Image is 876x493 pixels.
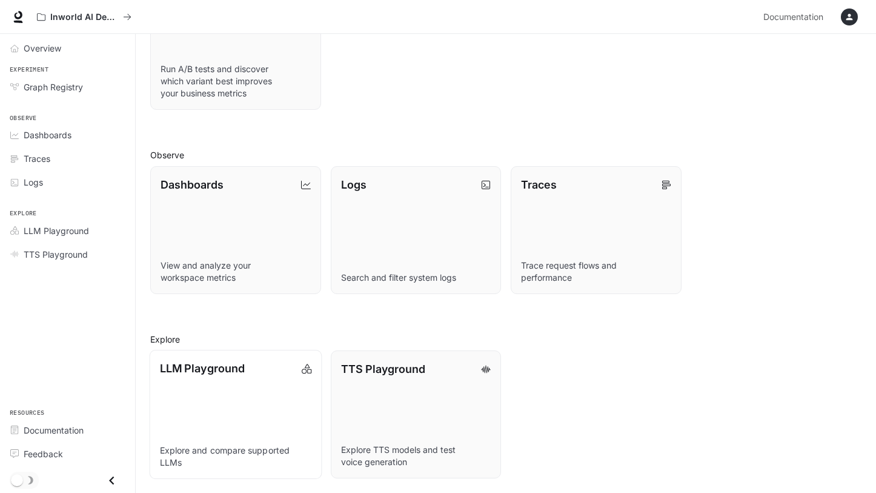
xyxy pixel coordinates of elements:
[331,166,502,294] a: LogsSearch and filter system logs
[161,63,311,99] p: Run A/B tests and discover which variant best improves your business metrics
[24,42,61,55] span: Overview
[5,172,130,193] a: Logs
[5,420,130,441] a: Documentation
[763,10,823,25] span: Documentation
[758,5,832,29] a: Documentation
[24,176,43,189] span: Logs
[98,468,125,493] button: Close drawer
[24,81,83,93] span: Graph Registry
[161,260,311,284] p: View and analyze your workspace metrics
[32,5,137,29] button: All workspaces
[160,444,311,469] p: Explore and compare supported LLMs
[24,224,89,237] span: LLM Playground
[5,244,130,265] a: TTS Playground
[50,12,118,22] p: Inworld AI Demos
[5,443,130,464] a: Feedback
[511,166,682,294] a: TracesTrace request flows and performance
[150,333,861,346] h2: Explore
[5,124,130,146] a: Dashboards
[24,424,84,437] span: Documentation
[24,129,71,141] span: Dashboards
[341,272,491,284] p: Search and filter system logs
[150,350,322,479] a: LLM PlaygroundExplore and compare supported LLMs
[160,360,245,377] p: LLM Playground
[341,361,425,377] p: TTS Playground
[5,148,130,169] a: Traces
[161,176,224,193] p: Dashboards
[5,220,130,241] a: LLM Playground
[24,152,50,165] span: Traces
[11,473,23,486] span: Dark mode toggle
[521,176,557,193] p: Traces
[5,38,130,59] a: Overview
[24,248,88,261] span: TTS Playground
[521,260,671,284] p: Trace request flows and performance
[341,444,491,468] p: Explore TTS models and test voice generation
[341,176,367,193] p: Logs
[150,149,861,161] h2: Observe
[150,166,321,294] a: DashboardsView and analyze your workspace metrics
[331,350,502,478] a: TTS PlaygroundExplore TTS models and test voice generation
[5,76,130,98] a: Graph Registry
[24,448,63,460] span: Feedback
